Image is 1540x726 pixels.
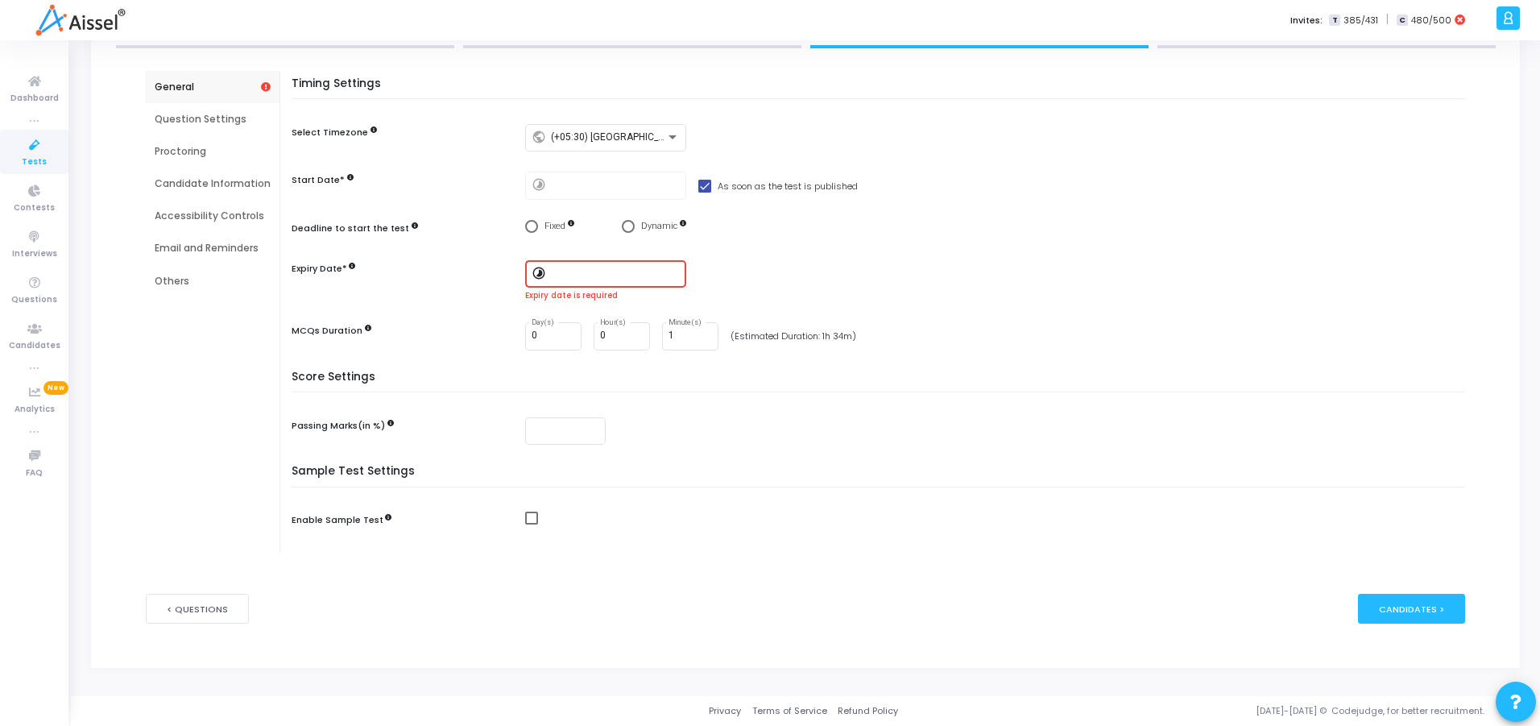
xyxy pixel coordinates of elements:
div: Candidates > [1358,594,1465,624]
span: 385/431 [1343,14,1378,27]
div: Email and Reminders [155,241,271,255]
label: Enable Sample Test [292,513,391,527]
span: Analytics [14,403,55,417]
mat-icon: public [532,129,551,148]
h5: Score Settings [292,371,1473,393]
div: General [155,80,271,94]
div: Proctoring [155,144,271,159]
span: 480/500 [1411,14,1451,27]
span: As soon as the test is published [718,176,858,196]
a: Refund Policy [838,704,898,718]
mat-radio-group: Select confirmation [525,220,686,234]
span: Candidates [9,339,60,353]
span: Contests [14,201,55,215]
label: Expiry Date* [292,262,355,276]
mat-icon: timelapse [532,176,551,196]
h5: Sample Test Settings [292,465,1473,487]
a: Terms of Service [752,704,827,718]
div: Question Settings [155,112,271,127]
div: Others [155,274,271,288]
mat-icon: timelapse [532,265,551,284]
label: Invites: [1290,14,1323,27]
div: (Estimated Duration: 1h 34m) [731,330,856,343]
label: Deadline to start the test [292,222,409,235]
div: Expiry date is required [525,290,1473,302]
span: C [1397,15,1407,27]
div: [DATE]-[DATE] © Codejudge, for better recruitment. [898,704,1520,718]
span: FAQ [26,467,43,480]
span: Interviews [12,247,57,261]
label: Start Date* [292,173,345,187]
div: Candidate Information [155,176,271,191]
span: Fixed [544,221,565,231]
label: MCQs Duration [292,324,371,338]
img: logo [35,4,125,36]
div: Accessibility Controls [155,209,271,223]
a: Privacy [709,704,741,718]
span: (+05:30) [GEOGRAPHIC_DATA]/[GEOGRAPHIC_DATA] [551,131,783,143]
span: New [43,381,68,395]
label: Select Timezone [292,126,368,139]
span: T [1329,15,1339,27]
span: Dynamic [641,221,677,231]
button: < Questions [146,594,249,624]
span: Tests [22,156,47,169]
h5: Timing Settings [292,77,1473,100]
span: | [1386,11,1389,28]
span: Dashboard [10,92,59,106]
span: Questions [11,293,57,307]
label: Passing Marks(in %) [292,419,385,433]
